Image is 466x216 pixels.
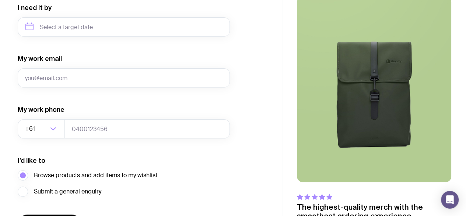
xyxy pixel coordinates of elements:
[64,119,230,138] input: 0400123456
[441,191,459,209] div: Open Intercom Messenger
[18,17,230,37] input: Select a target date
[18,119,65,138] div: Search for option
[18,68,230,88] input: you@email.com
[18,54,62,63] label: My work email
[34,171,157,180] span: Browse products and add items to my wishlist
[18,156,45,165] label: I’d like to
[36,119,48,138] input: Search for option
[34,187,101,196] span: Submit a general enquiry
[18,105,64,114] label: My work phone
[18,3,52,12] label: I need it by
[25,119,36,138] span: +61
